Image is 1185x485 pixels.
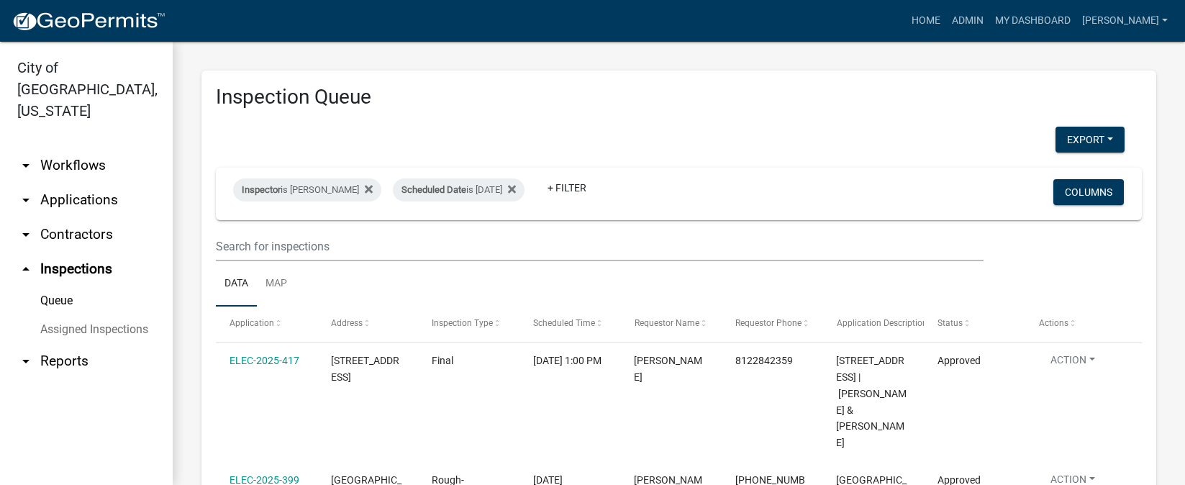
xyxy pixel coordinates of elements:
[401,184,466,195] span: Scheduled Date
[432,355,453,366] span: Final
[17,353,35,370] i: arrow_drop_down
[17,157,35,174] i: arrow_drop_down
[989,7,1076,35] a: My Dashboard
[1053,179,1124,205] button: Columns
[17,226,35,243] i: arrow_drop_down
[620,307,722,341] datatable-header-cell: Requestor Name
[836,318,927,328] span: Application Description
[331,355,399,383] span: 1710 NOLE DRIVE
[722,307,823,341] datatable-header-cell: Requestor Phone
[634,355,702,383] span: GJ Abell
[924,307,1025,341] datatable-header-cell: Status
[17,191,35,209] i: arrow_drop_down
[519,307,621,341] datatable-header-cell: Scheduled Time
[536,175,598,201] a: + Filter
[230,355,299,366] a: ELEC-2025-417
[432,318,493,328] span: Inspection Type
[242,184,281,195] span: Inspector
[216,232,984,261] input: Search for inspections
[1076,7,1173,35] a: [PERSON_NAME]
[937,355,981,366] span: Approved
[906,7,946,35] a: Home
[393,178,525,201] div: is [DATE]
[946,7,989,35] a: Admin
[216,307,317,341] datatable-header-cell: Application
[634,318,699,328] span: Requestor Name
[937,318,963,328] span: Status
[257,261,296,307] a: Map
[735,318,802,328] span: Requestor Phone
[17,260,35,278] i: arrow_drop_up
[331,318,363,328] span: Address
[533,318,595,328] span: Scheduled Time
[317,307,419,341] datatable-header-cell: Address
[836,355,907,448] span: 1710 NOLE DRIVE 1710 Nole Drive | Zastawny Edward M & Abbie L
[230,318,274,328] span: Application
[1039,353,1107,373] button: Action
[822,307,924,341] datatable-header-cell: Application Description
[216,85,1142,109] h3: Inspection Queue
[233,178,381,201] div: is [PERSON_NAME]
[533,353,607,369] div: [DATE] 1:00 PM
[418,307,519,341] datatable-header-cell: Inspection Type
[1055,127,1125,153] button: Export
[1025,307,1126,341] datatable-header-cell: Actions
[735,355,793,366] span: 8122842359
[216,261,257,307] a: Data
[1039,318,1068,328] span: Actions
